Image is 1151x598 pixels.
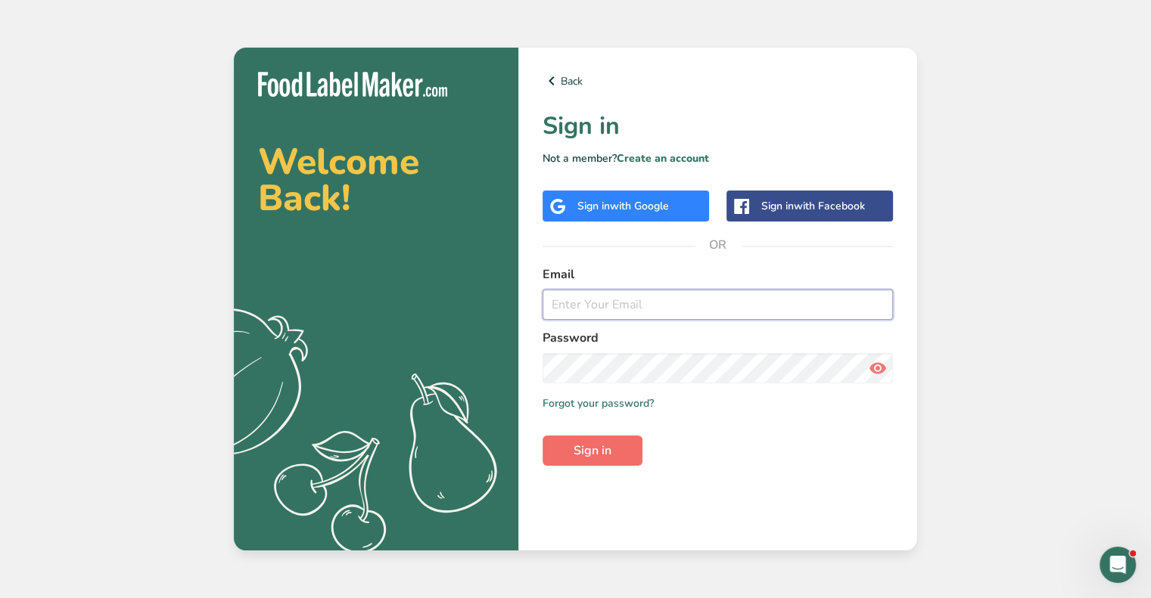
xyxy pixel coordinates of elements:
span: OR [695,222,741,268]
h1: Sign in [543,108,893,144]
button: Sign in [543,435,642,466]
label: Email [543,265,893,284]
span: with Google [610,199,669,213]
div: Sign in [577,198,669,214]
span: with Facebook [794,199,865,213]
a: Create an account [617,151,709,166]
img: Food Label Maker [258,72,447,97]
p: Not a member? [543,150,893,166]
iframe: Intercom live chat [1100,547,1136,583]
input: Enter Your Email [543,290,893,320]
a: Forgot your password? [543,395,654,411]
div: Sign in [761,198,865,214]
span: Sign in [574,442,611,460]
a: Back [543,72,893,90]
label: Password [543,329,893,347]
h2: Welcome Back! [258,144,494,216]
